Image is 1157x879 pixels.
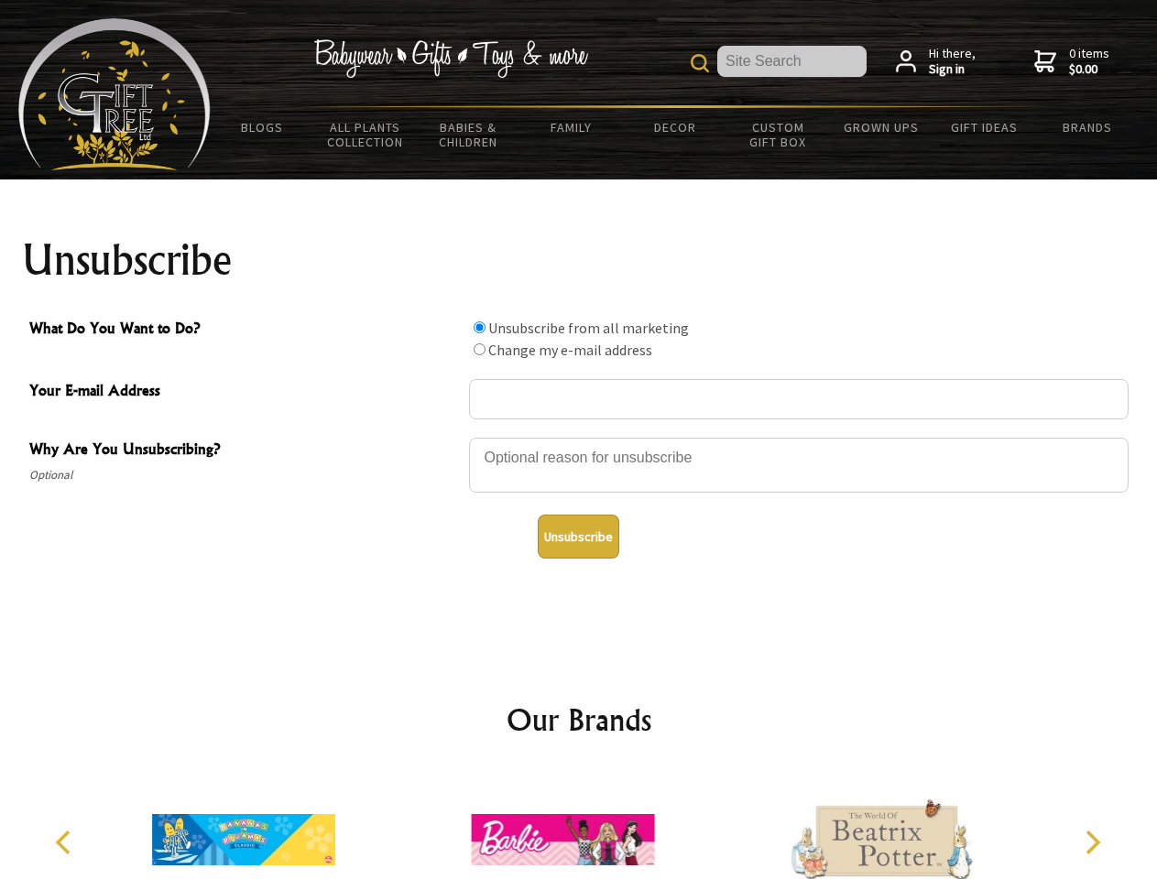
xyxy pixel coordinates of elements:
[623,108,726,146] a: Decor
[18,18,211,170] img: Babyware - Gifts - Toys and more...
[29,464,460,486] span: Optional
[474,343,486,355] input: What Do You Want to Do?
[29,317,460,343] span: What Do You Want to Do?
[474,321,486,333] input: What Do You Want to Do?
[29,438,460,464] span: Why Are You Unsubscribing?
[211,108,314,146] a: BLOGS
[29,379,460,406] span: Your E-mail Address
[37,698,1121,742] h2: Our Brands
[520,108,624,146] a: Family
[929,61,976,78] strong: Sign in
[1069,45,1109,78] span: 0 items
[22,238,1136,282] h1: Unsubscribe
[417,108,520,161] a: Babies & Children
[1036,108,1140,146] a: Brands
[469,438,1129,493] textarea: Why Are You Unsubscribing?
[1034,46,1109,78] a: 0 items$0.00
[469,379,1129,419] input: Your E-mail Address
[1072,822,1112,863] button: Next
[896,46,976,78] a: Hi there,Sign in
[929,46,976,78] span: Hi there,
[691,54,709,72] img: product search
[488,319,689,337] label: Unsubscribe from all marketing
[726,108,830,161] a: Custom Gift Box
[933,108,1036,146] a: Gift Ideas
[46,822,86,863] button: Previous
[313,39,588,78] img: Babywear - Gifts - Toys & more
[488,341,652,359] label: Change my e-mail address
[1069,61,1109,78] strong: $0.00
[538,515,619,559] button: Unsubscribe
[314,108,418,161] a: All Plants Collection
[717,46,867,77] input: Site Search
[829,108,933,146] a: Grown Ups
